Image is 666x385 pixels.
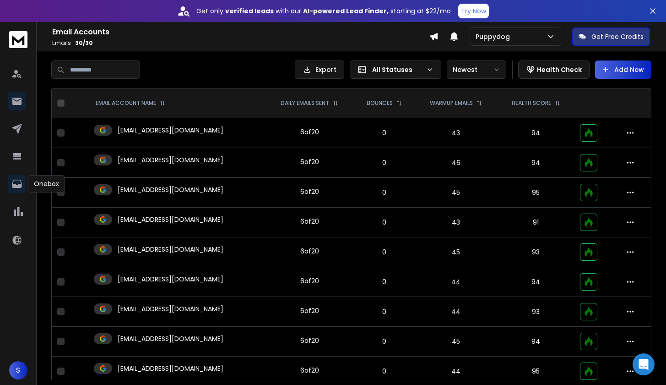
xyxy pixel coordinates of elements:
[9,361,27,379] button: S
[415,237,497,267] td: 45
[497,118,574,148] td: 94
[497,208,574,237] td: 91
[430,99,473,107] p: WARMUP EMAILS
[537,65,582,74] p: Health Check
[359,367,410,376] p: 0
[295,60,344,79] button: Export
[300,336,319,345] div: 6 of 20
[118,245,223,254] p: [EMAIL_ADDRESS][DOMAIN_NAME]
[303,6,389,16] strong: AI-powered Lead Finder,
[52,27,429,38] h1: Email Accounts
[300,187,319,196] div: 6 of 20
[415,178,497,208] td: 45
[300,366,319,375] div: 6 of 20
[415,208,497,237] td: 43
[300,276,319,286] div: 6 of 20
[118,215,223,224] p: [EMAIL_ADDRESS][DOMAIN_NAME]
[359,218,410,227] p: 0
[633,353,655,375] div: Open Intercom Messenger
[225,6,274,16] strong: verified leads
[497,297,574,327] td: 93
[28,175,65,192] div: Onebox
[476,32,514,41] p: Puppydog
[118,275,223,284] p: [EMAIL_ADDRESS][DOMAIN_NAME]
[118,185,223,194] p: [EMAIL_ADDRESS][DOMAIN_NAME]
[595,60,651,79] button: Add New
[359,128,410,137] p: 0
[458,4,489,18] button: Try Now
[281,99,329,107] p: DAILY EMAILS SENT
[300,157,319,166] div: 6 of 20
[415,327,497,357] td: 45
[372,65,422,74] p: All Statuses
[591,32,644,41] p: Get Free Credits
[359,247,410,257] p: 0
[497,178,574,208] td: 95
[300,217,319,226] div: 6 of 20
[300,306,319,315] div: 6 of 20
[96,99,165,107] div: EMAIL ACCOUNT NAME
[359,158,410,167] p: 0
[118,304,223,313] p: [EMAIL_ADDRESS][DOMAIN_NAME]
[9,31,27,48] img: logo
[415,267,497,297] td: 44
[118,364,223,373] p: [EMAIL_ADDRESS][DOMAIN_NAME]
[300,247,319,256] div: 6 of 20
[512,99,551,107] p: HEALTH SCORE
[118,155,223,165] p: [EMAIL_ADDRESS][DOMAIN_NAME]
[196,6,451,16] p: Get only with our starting at $22/mo
[75,39,93,47] span: 30 / 30
[367,99,393,107] p: BOUNCES
[359,188,410,197] p: 0
[52,39,429,47] p: Emails :
[461,6,486,16] p: Try Now
[118,334,223,343] p: [EMAIL_ADDRESS][DOMAIN_NAME]
[118,126,223,135] p: [EMAIL_ADDRESS][DOMAIN_NAME]
[497,267,574,297] td: 94
[300,127,319,137] div: 6 of 20
[359,307,410,316] p: 0
[497,148,574,178] td: 94
[359,337,410,346] p: 0
[415,118,497,148] td: 43
[518,60,590,79] button: Health Check
[359,277,410,286] p: 0
[572,27,650,46] button: Get Free Credits
[415,148,497,178] td: 46
[497,237,574,267] td: 93
[447,60,506,79] button: Newest
[415,297,497,327] td: 44
[497,327,574,357] td: 94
